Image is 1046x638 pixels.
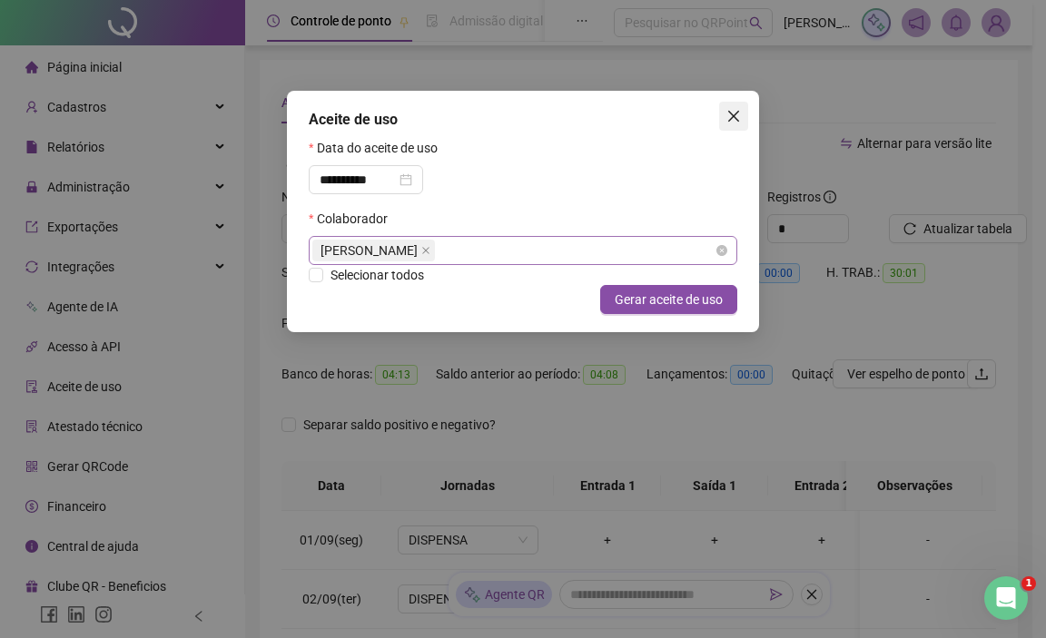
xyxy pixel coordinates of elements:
button: Close [719,102,748,131]
span: close [726,109,741,123]
span: [PERSON_NAME] [321,240,418,260]
span: ELIANA BRITO DOS SANTOS [312,240,435,261]
span: Selecionar todos [331,268,424,282]
button: Gerar aceite de uso [600,285,737,314]
div: Aceite de uso [309,109,737,131]
iframe: Intercom live chat [984,576,1028,620]
span: close [421,246,430,255]
span: Gerar aceite de uso [615,290,723,309]
label: Colaborador [309,209,400,229]
span: 1 [1021,576,1036,591]
span: close-circle [716,245,727,256]
label: Data do aceite de uso [309,138,449,158]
